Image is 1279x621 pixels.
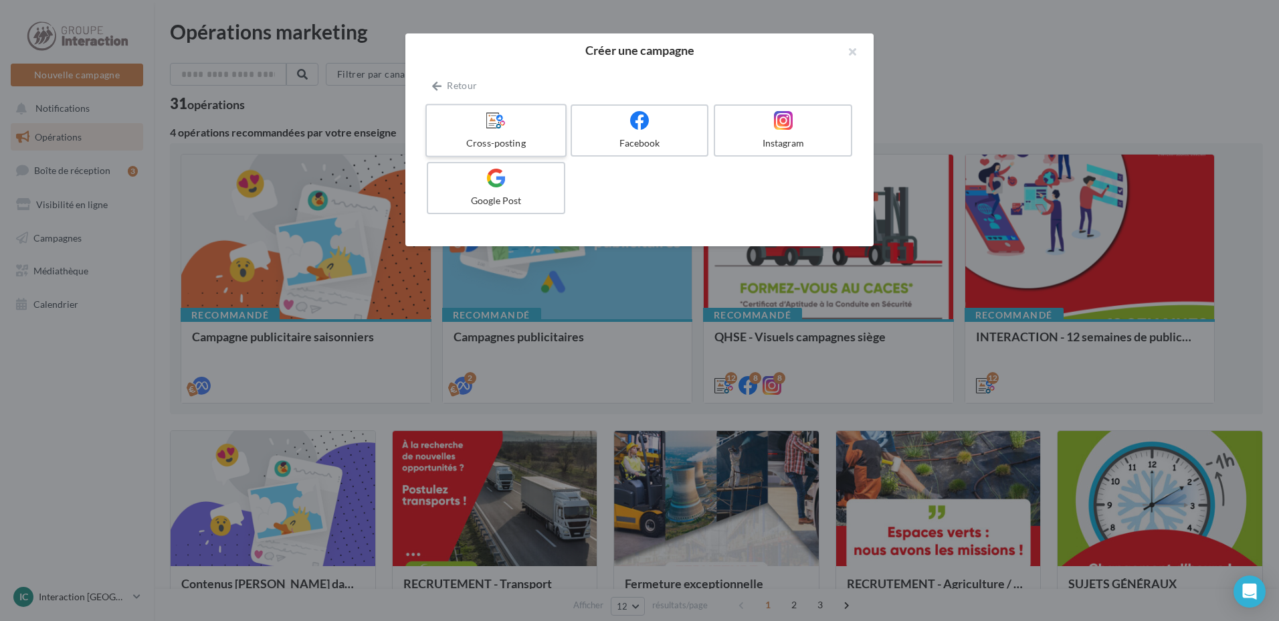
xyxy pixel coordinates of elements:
[720,137,846,150] div: Instagram
[433,194,559,207] div: Google Post
[577,137,702,150] div: Facebook
[427,44,852,56] h2: Créer une campagne
[432,137,559,150] div: Cross-posting
[427,78,482,94] button: Retour
[1234,575,1266,608] div: Open Intercom Messenger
